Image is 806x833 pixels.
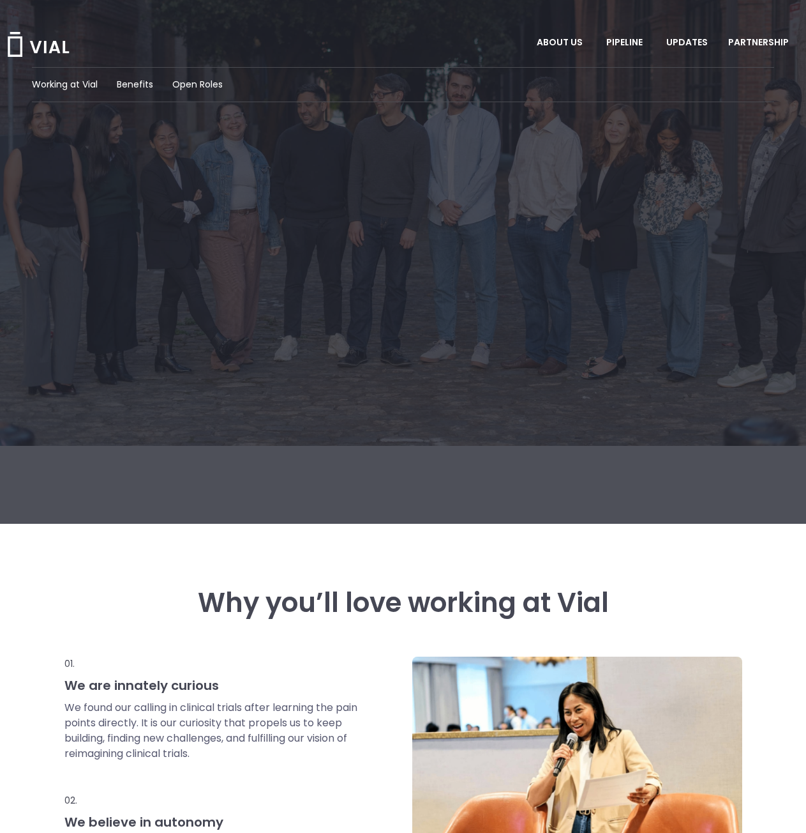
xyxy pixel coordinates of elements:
[64,677,359,694] h3: We are innately curious
[32,78,98,91] a: Working at Vial
[64,588,742,618] h3: Why you’ll love working at Vial
[656,32,717,54] a: UPDATES
[596,32,655,54] a: PIPELINEMenu Toggle
[526,32,595,54] a: ABOUT USMenu Toggle
[64,793,359,807] p: 02.
[64,657,359,671] p: 01.
[64,814,359,830] h3: We believe in autonomy
[6,32,70,57] img: Vial Logo
[64,700,359,761] p: We found our calling in clinical trials after learning the pain points directly. It is our curios...
[117,78,153,91] a: Benefits
[172,78,223,91] a: Open Roles
[718,32,802,54] a: PARTNERSHIPMenu Toggle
